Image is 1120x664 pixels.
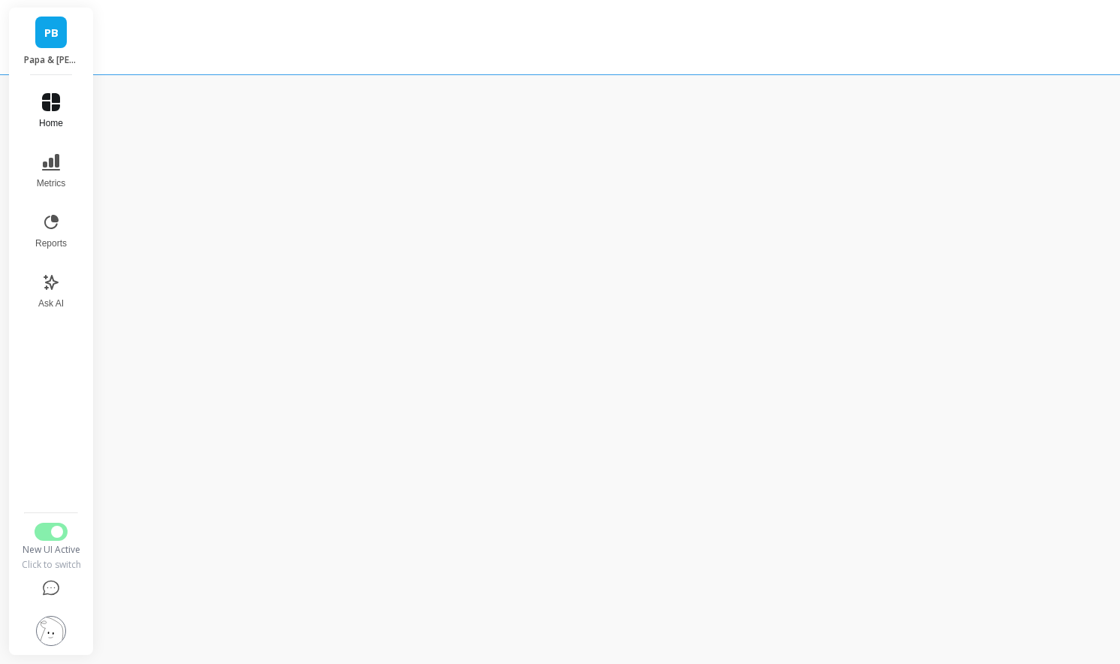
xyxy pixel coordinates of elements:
span: Metrics [37,177,66,189]
button: Settings [20,607,82,655]
div: Click to switch [20,559,82,571]
span: Reports [35,237,67,249]
button: Help [20,571,82,607]
button: Reports [26,204,76,258]
button: Switch to Legacy UI [35,523,68,541]
span: Ask AI [38,297,64,309]
div: New UI Active [20,544,82,556]
span: Home [39,117,63,129]
button: Ask AI [26,264,76,318]
button: Home [26,84,76,138]
button: Metrics [26,144,76,198]
p: Papa & Barkley [24,54,79,66]
span: PB [44,24,59,41]
img: profile picture [36,616,66,646]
